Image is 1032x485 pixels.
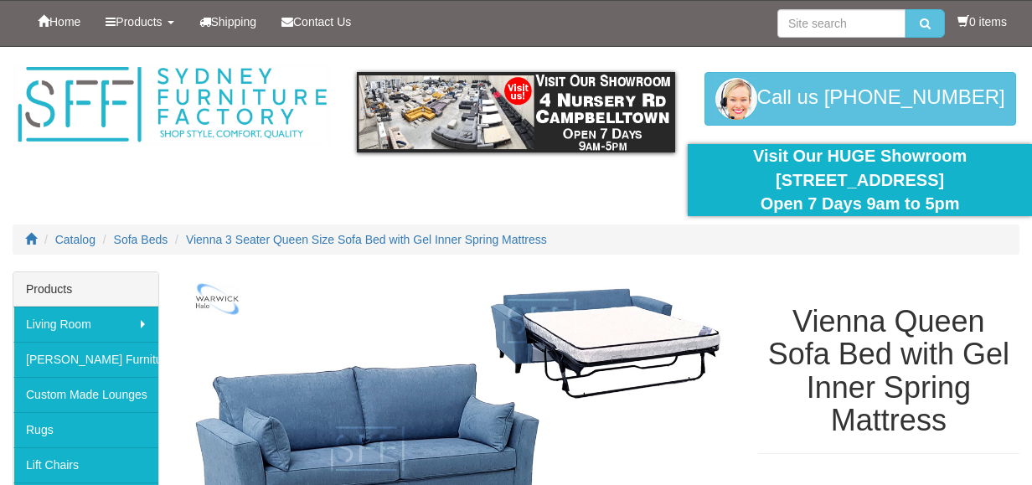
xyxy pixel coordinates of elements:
span: Home [49,15,80,28]
a: Products [93,1,186,43]
div: Visit Our HUGE Showroom [STREET_ADDRESS] Open 7 Days 9am to 5pm [700,144,1019,216]
span: Contact Us [293,15,351,28]
a: Custom Made Lounges [13,377,158,412]
li: 0 items [957,13,1007,30]
a: Rugs [13,412,158,447]
img: Sydney Furniture Factory [13,64,332,146]
img: showroom.gif [357,72,676,152]
a: Shipping [187,1,270,43]
h1: Vienna Queen Sofa Bed with Gel Inner Spring Mattress [758,305,1019,437]
a: Catalog [55,233,95,246]
a: Sofa Beds [114,233,168,246]
a: Living Room [13,307,158,342]
div: Products [13,272,158,307]
span: Shipping [211,15,257,28]
a: [PERSON_NAME] Furniture [13,342,158,377]
a: Contact Us [269,1,364,43]
a: Home [25,1,93,43]
a: Vienna 3 Seater Queen Size Sofa Bed with Gel Inner Spring Mattress [186,233,547,246]
a: Lift Chairs [13,447,158,482]
span: Products [116,15,162,28]
input: Site search [777,9,906,38]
